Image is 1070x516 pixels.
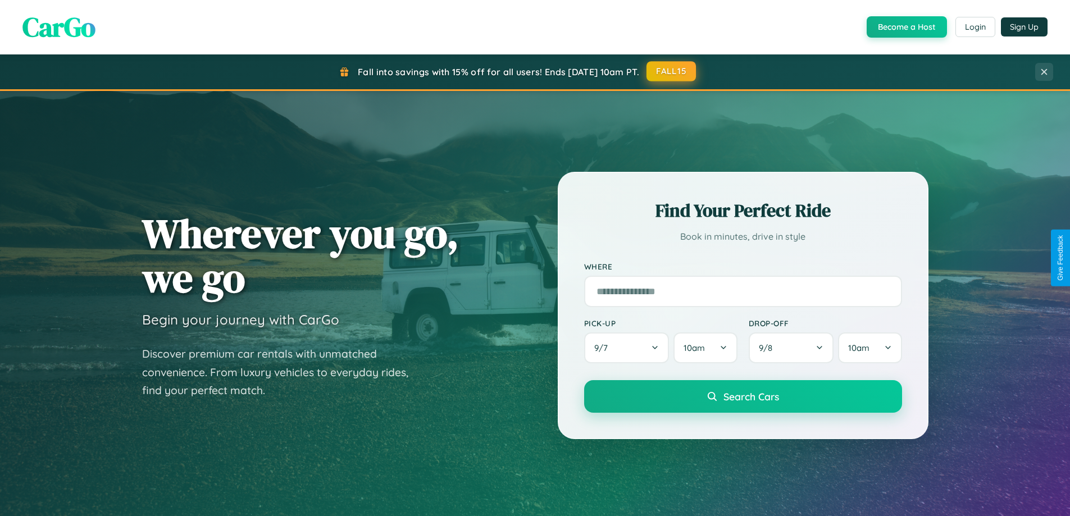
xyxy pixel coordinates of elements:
span: CarGo [22,8,95,45]
p: Book in minutes, drive in style [584,229,902,245]
label: Where [584,262,902,271]
label: Pick-up [584,318,737,328]
button: FALL15 [646,61,696,81]
button: 10am [673,332,737,363]
label: Drop-off [749,318,902,328]
div: Give Feedback [1057,235,1064,281]
button: 9/8 [749,332,834,363]
h2: Find Your Perfect Ride [584,198,902,223]
span: 10am [684,343,705,353]
button: Sign Up [1001,17,1048,36]
span: 9 / 8 [759,343,778,353]
button: Login [955,17,995,37]
span: 10am [848,343,869,353]
button: 10am [838,332,901,363]
button: Search Cars [584,380,902,413]
span: Search Cars [723,390,779,403]
span: 9 / 7 [594,343,613,353]
span: Fall into savings with 15% off for all users! Ends [DATE] 10am PT. [358,66,639,77]
button: Become a Host [867,16,947,38]
h3: Begin your journey with CarGo [142,311,339,328]
h1: Wherever you go, we go [142,211,459,300]
button: 9/7 [584,332,670,363]
p: Discover premium car rentals with unmatched convenience. From luxury vehicles to everyday rides, ... [142,345,423,400]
